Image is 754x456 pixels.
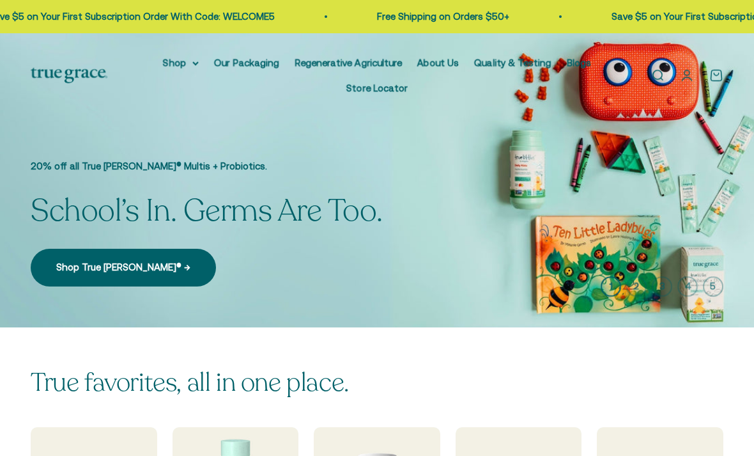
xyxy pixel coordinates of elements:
[626,276,647,297] button: 2
[31,365,349,400] split-lines: True favorites, all in one place.
[346,83,408,93] a: Store Locator
[31,159,382,174] p: 20% off all True [PERSON_NAME]® Multis + Probiotics.
[677,276,698,297] button: 4
[652,276,672,297] button: 3
[31,190,382,232] split-lines: School’s In. Germs Are Too.
[703,276,723,297] button: 5
[214,57,279,68] a: Our Packaging
[567,57,591,68] a: Blogs
[474,57,551,68] a: Quality & Testing
[417,57,459,68] a: About Us
[601,276,621,297] button: 1
[163,55,199,70] summary: Shop
[364,11,496,22] a: Free Shipping on Orders $50+
[31,249,216,286] a: Shop True [PERSON_NAME]® →
[295,57,402,68] a: Regenerative Agriculture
